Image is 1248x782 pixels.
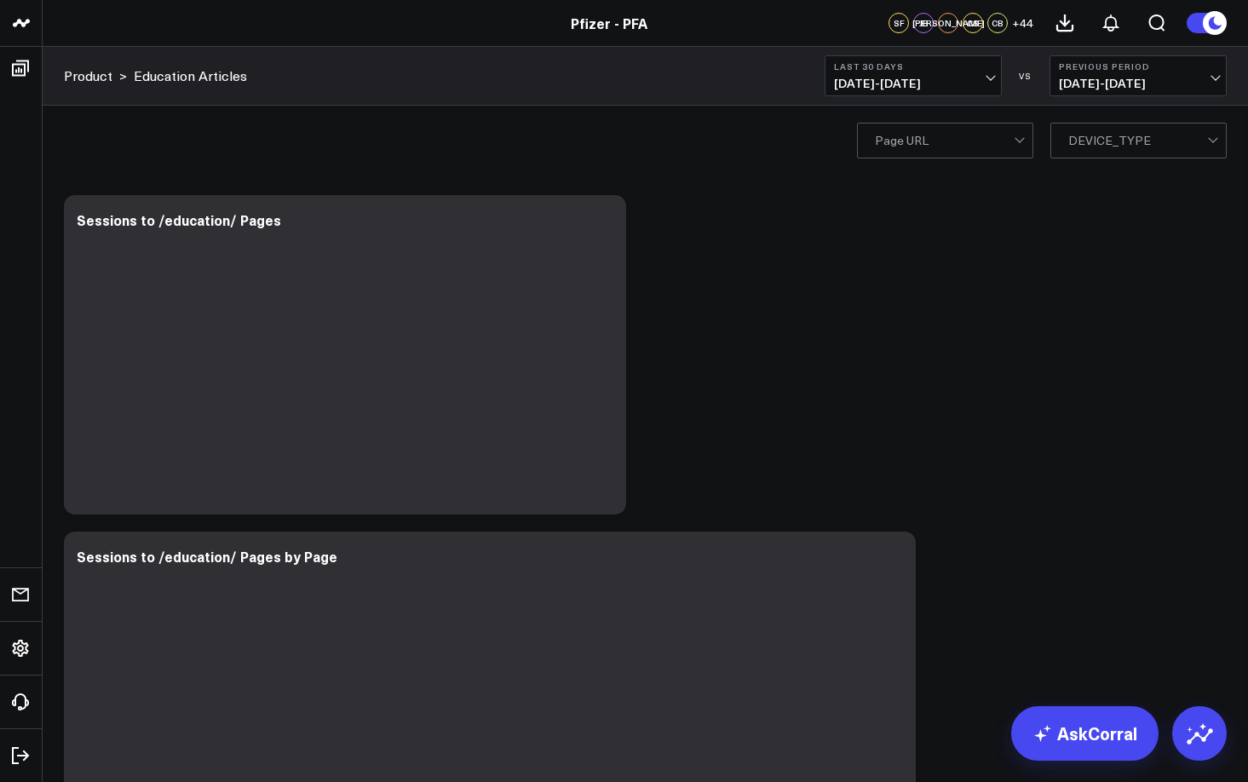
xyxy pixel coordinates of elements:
div: [PERSON_NAME] [938,13,958,33]
div: Sessions to /education/ Pages by Page [77,547,337,566]
button: +44 [1012,13,1033,33]
div: SF [889,13,909,33]
div: > [64,66,127,85]
a: Product [64,66,112,85]
b: Last 30 Days [834,61,992,72]
span: [DATE] - [DATE] [834,77,992,90]
div: CB [987,13,1008,33]
span: + 44 [1012,17,1033,29]
a: Education Articles [134,66,247,85]
button: Previous Period[DATE]-[DATE] [1050,55,1227,96]
span: [DATE] - [DATE] [1059,77,1217,90]
div: JB [913,13,934,33]
button: Last 30 Days[DATE]-[DATE] [825,55,1002,96]
div: VS [1010,71,1041,81]
a: AskCorral [1011,706,1159,761]
a: Pfizer - PFA [571,14,647,32]
b: Previous Period [1059,61,1217,72]
div: Sessions to /education/ Pages [77,210,281,229]
div: CS [963,13,983,33]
